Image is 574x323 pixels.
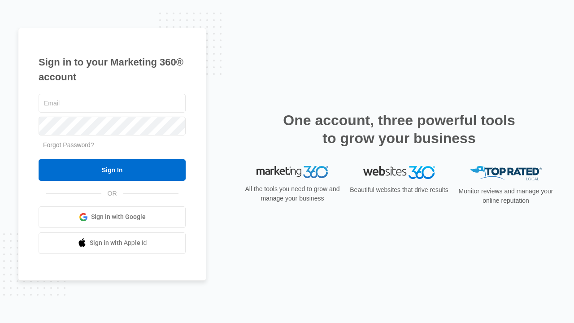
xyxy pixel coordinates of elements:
[101,189,123,198] span: OR
[39,94,186,113] input: Email
[456,187,556,205] p: Monitor reviews and manage your online reputation
[280,111,518,147] h2: One account, three powerful tools to grow your business
[43,141,94,148] a: Forgot Password?
[90,238,147,248] span: Sign in with Apple Id
[470,166,542,181] img: Top Rated Local
[39,232,186,254] a: Sign in with Apple Id
[349,185,449,195] p: Beautiful websites that drive results
[39,159,186,181] input: Sign In
[91,212,146,222] span: Sign in with Google
[39,55,186,84] h1: Sign in to your Marketing 360® account
[257,166,328,179] img: Marketing 360
[363,166,435,179] img: Websites 360
[39,206,186,228] a: Sign in with Google
[242,184,343,203] p: All the tools you need to grow and manage your business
